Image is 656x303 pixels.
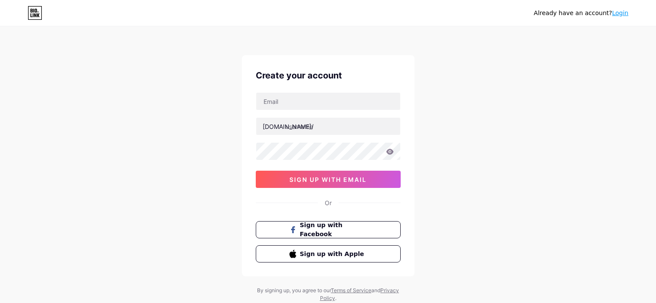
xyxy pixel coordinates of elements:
[300,221,367,239] span: Sign up with Facebook
[612,9,628,16] a: Login
[300,250,367,259] span: Sign up with Apple
[289,176,367,183] span: sign up with email
[256,93,400,110] input: Email
[263,122,314,131] div: [DOMAIN_NAME]/
[256,171,401,188] button: sign up with email
[534,9,628,18] div: Already have an account?
[331,287,371,294] a: Terms of Service
[256,245,401,262] button: Sign up with Apple
[256,221,401,238] button: Sign up with Facebook
[325,198,332,207] div: Or
[256,69,401,82] div: Create your account
[255,287,402,302] div: By signing up, you agree to our and .
[256,118,400,135] input: username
